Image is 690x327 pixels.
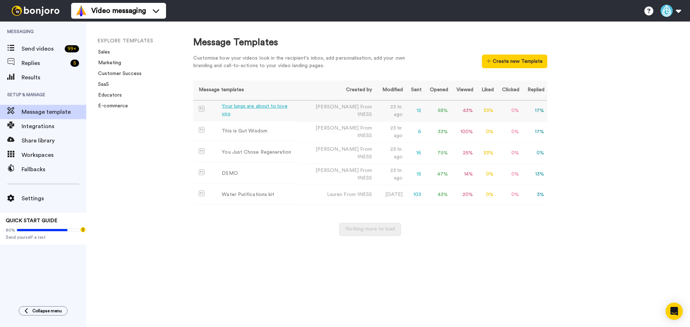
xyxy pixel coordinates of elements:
td: 23 hr. ago [375,100,405,121]
div: Your lungs are about to love you [222,103,295,118]
img: Message-temps.svg [199,106,205,112]
td: 14 % [451,164,476,185]
span: 80% [6,227,15,233]
img: Message-temps.svg [199,148,205,154]
td: 0 % [497,121,522,143]
td: 43 % [451,100,476,121]
th: Modified [375,80,405,100]
th: Liked [476,80,497,100]
img: bj-logo-header-white.svg [9,6,63,16]
th: Opened [424,80,451,100]
td: [PERSON_NAME] [298,143,375,164]
span: Send yourself a test [6,234,80,240]
td: 16 [406,143,424,164]
th: Replied [522,80,547,100]
td: [PERSON_NAME] [298,164,375,185]
span: Message template [22,108,86,116]
span: Fallbacks [22,165,86,174]
div: DSMO [222,170,238,177]
div: Customise how your videos look in the recipient's inbox, add personalisation, add your own brandi... [193,55,416,70]
a: Sales [94,50,110,55]
img: Message-temps.svg [199,127,205,133]
a: SaaS [94,82,109,87]
td: 17 % [522,100,547,121]
div: You Just Chose Regeneration [222,149,291,156]
span: Integrations [22,122,86,131]
td: [PERSON_NAME] [298,121,375,143]
td: [PERSON_NAME] [298,100,375,121]
span: From 1NESS [357,104,372,117]
td: 0 % [497,164,522,185]
span: Settings [22,194,86,203]
td: 23 hr. ago [375,121,405,143]
button: Collapse menu [19,306,68,316]
td: 15 [406,164,424,185]
div: This is Gut Wisdom [222,127,267,135]
td: 0 % [522,143,547,164]
th: Created by [298,80,375,100]
span: From 1NESS [357,168,372,181]
td: 75 % [424,143,451,164]
button: Nothing more to load [339,223,401,236]
td: 0 % [476,164,497,185]
a: Educators [94,93,122,98]
th: Sent [406,80,424,100]
a: Marketing [94,60,121,65]
span: Results [22,73,86,82]
button: Create new Template [482,55,547,68]
span: Share library [22,136,86,145]
td: 0 % [497,100,522,121]
div: 5 [70,60,79,67]
td: 6 [406,121,424,143]
div: Message Templates [193,36,547,49]
td: Lauren [298,185,375,205]
td: 20 % [451,185,476,205]
td: 0 % [497,185,522,205]
td: 47 % [424,164,451,185]
a: Customer Success [94,71,142,76]
li: EXPLORE TEMPLATES [97,37,194,45]
span: Video messaging [91,6,146,16]
span: Collapse menu [32,308,62,314]
td: 23 hr. ago [375,164,405,185]
td: 33 % [476,143,497,164]
td: 58 % [424,100,451,121]
span: From 1NESS [357,126,372,138]
td: 25 % [451,143,476,164]
span: QUICK START GUIDE [6,218,57,223]
td: 33 % [476,100,497,121]
div: Tooltip anchor [80,226,86,233]
span: Workspaces [22,151,86,159]
td: 23 hr. ago [375,143,405,164]
td: 0 % [476,185,497,205]
th: Message templates [193,80,298,100]
th: Clicked [497,80,522,100]
td: 0 % [476,121,497,143]
td: 103 [406,185,424,205]
td: 17 % [522,121,547,143]
td: 13 % [522,164,547,185]
a: E-commerce [94,103,128,108]
td: 43 % [424,185,451,205]
div: 99 + [65,45,79,52]
div: Water Purifications kit [222,191,274,198]
span: From 1NESS [357,147,372,159]
div: Open Intercom Messenger [666,303,683,320]
span: From 1NESS [344,192,372,197]
span: Replies [22,59,68,67]
img: vm-color.svg [75,5,87,17]
td: 12 [406,100,424,121]
td: 33 % [424,121,451,143]
td: 3 % [522,185,547,205]
img: Message-temps.svg [199,169,205,175]
th: Viewed [451,80,476,100]
td: 0 % [497,143,522,164]
img: Message-temps.svg [199,191,205,196]
span: Send videos [22,45,62,53]
td: [DATE] [375,185,405,205]
td: 100 % [451,121,476,143]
